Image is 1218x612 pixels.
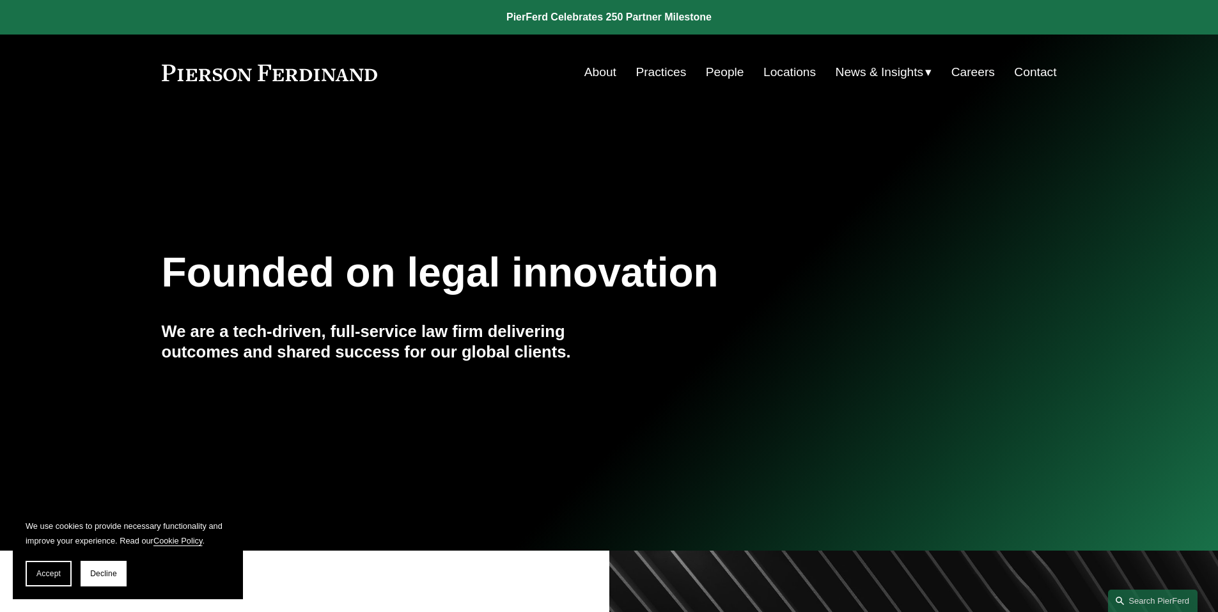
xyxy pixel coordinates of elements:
[636,60,686,84] a: Practices
[153,536,203,545] a: Cookie Policy
[162,321,609,363] h4: We are a tech-driven, full-service law firm delivering outcomes and shared success for our global...
[706,60,744,84] a: People
[836,60,932,84] a: folder dropdown
[1014,60,1056,84] a: Contact
[36,569,61,578] span: Accept
[1108,590,1198,612] a: Search this site
[951,60,995,84] a: Careers
[26,561,72,586] button: Accept
[90,569,117,578] span: Decline
[584,60,616,84] a: About
[81,561,127,586] button: Decline
[26,519,230,548] p: We use cookies to provide necessary functionality and improve your experience. Read our .
[836,61,924,84] span: News & Insights
[162,249,908,296] h1: Founded on legal innovation
[13,506,243,599] section: Cookie banner
[763,60,816,84] a: Locations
